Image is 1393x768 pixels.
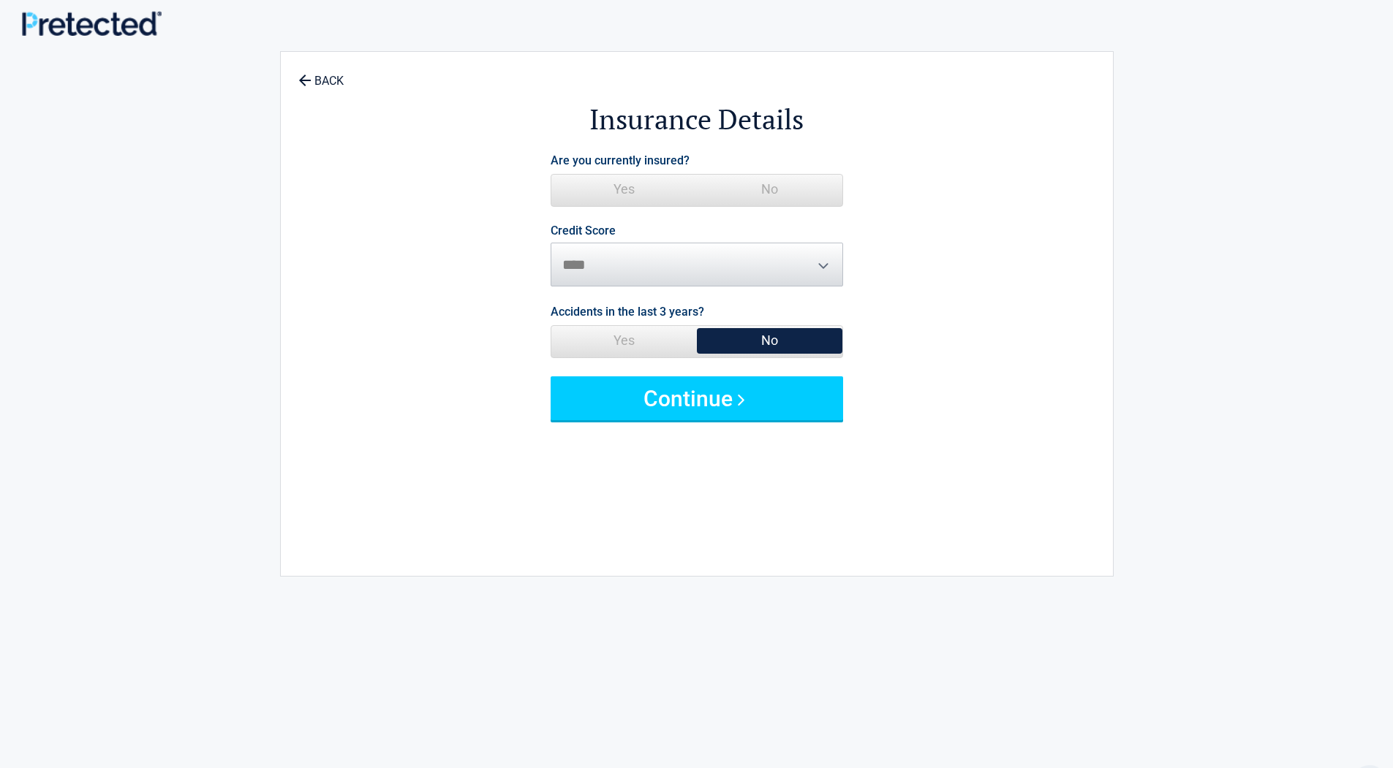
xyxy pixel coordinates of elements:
span: No [697,326,842,355]
button: Continue [551,376,843,420]
label: Accidents in the last 3 years? [551,302,704,322]
label: Credit Score [551,225,616,237]
h2: Insurance Details [361,101,1033,138]
img: Main Logo [22,11,162,37]
a: BACK [295,61,347,87]
label: Are you currently insured? [551,151,690,170]
span: No [697,175,842,204]
span: Yes [551,326,697,355]
span: Yes [551,175,697,204]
